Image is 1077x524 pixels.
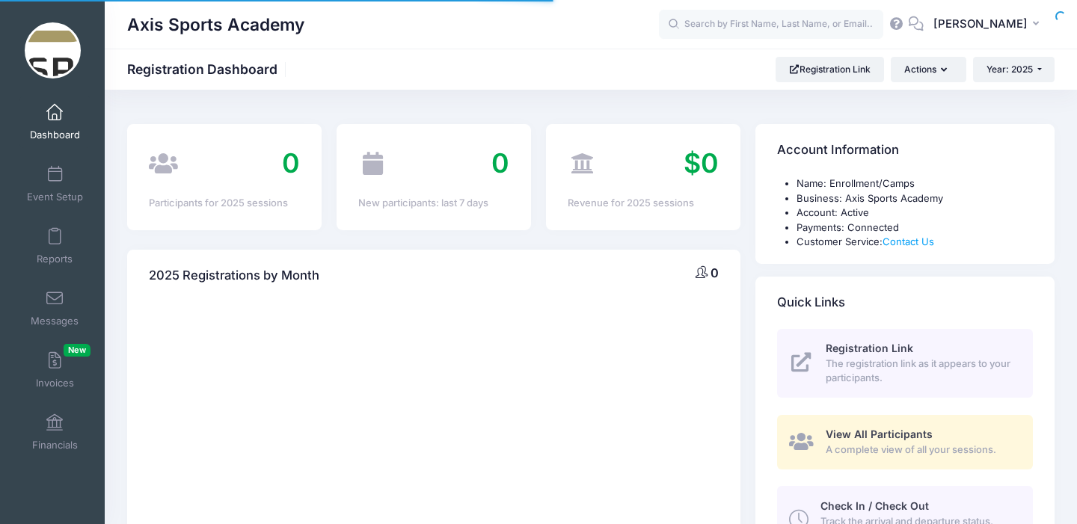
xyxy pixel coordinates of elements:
button: Actions [891,57,966,82]
div: New participants: last 7 days [358,196,509,211]
h4: Account Information [777,129,899,172]
span: [PERSON_NAME] [933,16,1028,32]
span: The registration link as it appears to your participants. [826,357,1016,386]
span: 0 [282,147,300,179]
a: Dashboard [19,96,90,148]
span: Messages [31,315,79,327]
h1: Registration Dashboard [127,61,290,77]
button: [PERSON_NAME] [924,7,1055,42]
li: Account: Active [797,206,1033,221]
span: New [64,344,90,357]
li: Payments: Connected [797,221,1033,235]
a: Event Setup [19,158,90,210]
div: Revenue for 2025 sessions [568,196,719,211]
img: Axis Sports Academy [25,22,81,78]
span: Year: 2025 [987,64,1033,75]
span: Financials [32,439,78,451]
span: Event Setup [27,191,83,203]
input: Search by First Name, Last Name, or Email... [659,10,883,40]
span: 0 [711,265,719,280]
h1: Axis Sports Academy [127,7,304,42]
a: Registration Link [776,57,884,82]
h4: 2025 Registrations by Month [149,254,319,297]
a: Messages [19,282,90,334]
li: Name: Enrollment/Camps [797,176,1033,191]
span: Check In / Check Out [820,499,929,512]
span: A complete view of all your sessions. [826,443,1016,457]
span: Registration Link [826,342,913,354]
a: View All Participants A complete view of all your sessions. [777,415,1033,469]
a: Contact Us [883,235,934,247]
li: Business: Axis Sports Academy [797,191,1033,206]
a: Financials [19,406,90,458]
span: Reports [37,253,73,265]
div: Participants for 2025 sessions [149,196,300,211]
a: Reports [19,220,90,272]
button: Year: 2025 [973,57,1055,82]
h4: Quick Links [777,281,845,324]
span: 0 [491,147,509,179]
a: Registration Link The registration link as it appears to your participants. [777,329,1033,398]
span: View All Participants [826,428,933,440]
li: Customer Service: [797,235,1033,250]
span: Invoices [36,377,74,389]
span: $0 [684,147,719,179]
span: Dashboard [30,129,80,141]
a: InvoicesNew [19,344,90,396]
